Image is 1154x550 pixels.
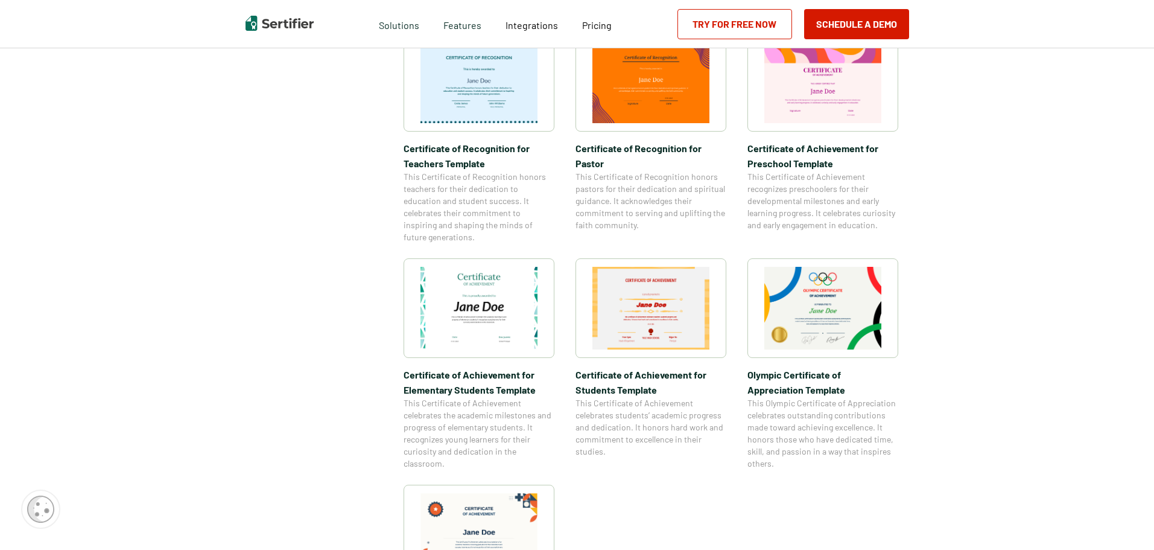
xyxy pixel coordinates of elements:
a: Pricing [582,16,612,31]
img: Certificate of Achievement for Elementary Students Template [420,267,537,350]
span: Solutions [379,16,419,31]
a: Integrations [506,16,558,31]
img: Certificate of Achievement for Preschool Template [764,40,881,123]
span: Certificate of Recognition for Pastor [575,141,726,171]
img: Cookie Popup Icon [27,496,54,523]
span: This Certificate of Achievement celebrates the academic milestones and progress of elementary stu... [404,397,554,470]
a: Olympic Certificate of Appreciation​ TemplateOlympic Certificate of Appreciation​ TemplateThis Ol... [747,258,898,470]
span: Certificate of Recognition for Teachers Template [404,141,554,171]
img: Certificate of Achievement for Students Template [592,267,709,350]
span: Certificate of Achievement for Elementary Students Template [404,367,554,397]
span: Features [443,16,481,31]
img: Certificate of Recognition for Teachers Template [420,40,537,123]
span: Certificate of Achievement for Preschool Template [747,141,898,171]
a: Certificate of Achievement for Elementary Students TemplateCertificate of Achievement for Element... [404,258,554,470]
span: Integrations [506,19,558,31]
span: This Certificate of Recognition honors pastors for their dedication and spiritual guidance. It ac... [575,171,726,231]
span: This Olympic Certificate of Appreciation celebrates outstanding contributions made toward achievi... [747,397,898,470]
a: Certificate of Recognition for PastorCertificate of Recognition for PastorThis Certificate of Rec... [575,32,726,243]
span: Pricing [582,19,612,31]
iframe: Chat Widget [1094,492,1154,550]
span: Olympic Certificate of Appreciation​ Template [747,367,898,397]
a: Certificate of Achievement for Preschool TemplateCertificate of Achievement for Preschool Templat... [747,32,898,243]
img: Certificate of Recognition for Pastor [592,40,709,123]
button: Schedule a Demo [804,9,909,39]
a: Try for Free Now [677,9,792,39]
span: Certificate of Achievement for Students Template [575,367,726,397]
img: Sertifier | Digital Credentialing Platform [246,16,314,31]
a: Certificate of Achievement for Students TemplateCertificate of Achievement for Students TemplateT... [575,258,726,470]
span: This Certificate of Achievement celebrates students’ academic progress and dedication. It honors ... [575,397,726,458]
span: This Certificate of Recognition honors teachers for their dedication to education and student suc... [404,171,554,243]
a: Certificate of Recognition for Teachers TemplateCertificate of Recognition for Teachers TemplateT... [404,32,554,243]
span: This Certificate of Achievement recognizes preschoolers for their developmental milestones and ea... [747,171,898,231]
img: Olympic Certificate of Appreciation​ Template [764,267,881,350]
